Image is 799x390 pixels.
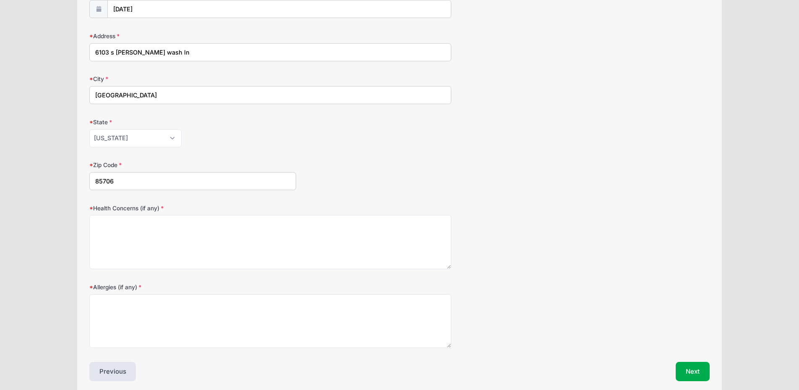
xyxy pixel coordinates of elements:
button: Previous [89,362,136,381]
label: Health Concerns (if any) [89,204,296,212]
button: Next [676,362,710,381]
label: City [89,75,296,83]
label: Zip Code [89,161,296,169]
label: Address [89,32,296,40]
label: State [89,118,296,126]
label: Allergies (if any) [89,283,296,291]
input: xxxxx [89,172,296,190]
